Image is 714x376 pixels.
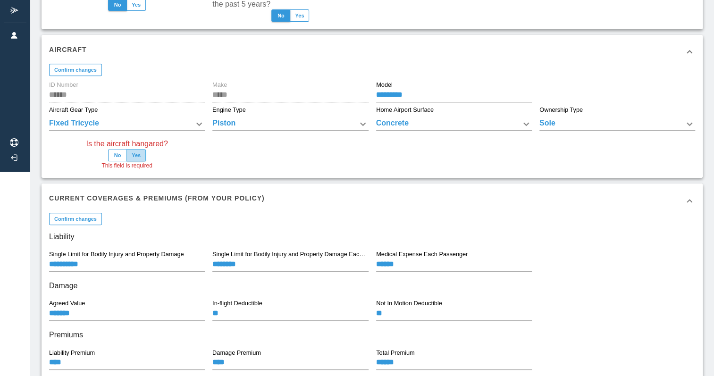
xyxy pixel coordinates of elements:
[49,250,184,259] label: Single Limit for Bodily Injury and Property Damage
[212,348,261,357] label: Damage Premium
[49,299,85,308] label: Agreed Value
[212,250,368,259] label: Single Limit for Bodily Injury and Property Damage Each Passenger
[86,138,168,149] label: Is the aircraft hangared?
[49,106,98,114] label: Aircraft Gear Type
[376,299,442,308] label: Not In Motion Deductible
[49,279,695,292] h6: Damage
[49,230,695,243] h6: Liability
[212,81,227,89] label: Make
[49,348,95,357] label: Liability Premium
[290,9,309,22] button: Yes
[49,213,102,225] button: Confirm changes
[49,64,102,76] button: Confirm changes
[49,117,205,131] div: Fixed Tricycle
[539,117,695,131] div: Sole
[539,106,583,114] label: Ownership Type
[376,348,414,357] label: Total Premium
[212,117,368,131] div: Piston
[126,149,146,161] button: Yes
[49,81,78,89] label: ID Number
[212,299,262,308] label: In-flight Deductible
[212,106,246,114] label: Engine Type
[49,328,695,342] h6: Premiums
[42,35,703,69] div: Aircraft
[376,250,468,259] label: Medical Expense Each Passenger
[271,9,290,22] button: No
[376,81,393,89] label: Model
[101,161,152,171] span: This field is required
[49,193,265,203] h6: Current Coverages & Premiums (from your policy)
[42,184,703,217] div: Current Coverages & Premiums (from your policy)
[49,44,87,55] h6: Aircraft
[376,106,434,114] label: Home Airport Surface
[376,117,532,131] div: Concrete
[108,149,127,161] button: No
